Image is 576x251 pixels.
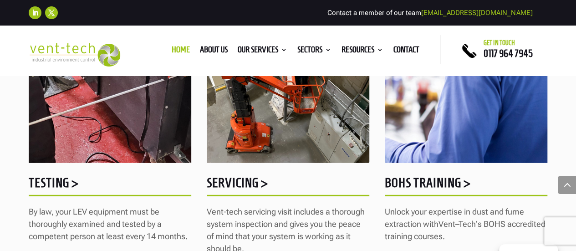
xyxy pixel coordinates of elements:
[455,219,459,229] span: –
[29,205,191,251] p: By law, your LEV equipment must be thoroughly examined and tested by a competent person at least ...
[29,176,191,194] h5: Testing >
[29,43,120,66] img: 2023-09-27T08_35_16.549ZVENT-TECH---Clear-background
[297,46,331,56] a: Sectors
[172,46,190,56] a: Home
[393,46,419,56] a: Contact
[385,207,524,229] span: Unlock your expertise in dust and fume extraction with
[45,6,58,19] a: Follow on X
[421,9,532,17] a: [EMAIL_ADDRESS][DOMAIN_NAME]
[385,219,545,241] span: ‘s BOHS accredited training courses.
[207,176,369,194] h5: Servicing >
[483,39,515,46] span: Get in touch
[459,219,476,229] span: Tech
[200,46,228,56] a: About us
[238,46,287,56] a: Our Services
[342,46,383,56] a: Resources
[483,48,532,59] a: 0117 964 7945
[438,219,455,229] span: Vent
[327,9,532,17] span: Contact a member of our team
[29,6,41,19] a: Follow on LinkedIn
[385,176,547,194] h5: BOHS Training >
